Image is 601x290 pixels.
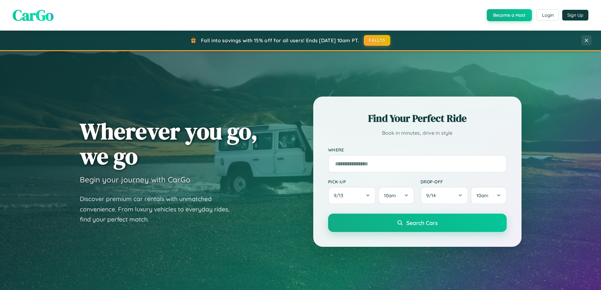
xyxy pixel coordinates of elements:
[421,187,468,204] button: 9/14
[80,194,238,225] p: Discover premium car rentals with unmatched convenience. From luxury vehicles to everyday rides, ...
[328,214,507,232] button: Search Cars
[80,175,191,184] h3: Begin your journey with CarGo
[80,119,258,169] h1: Wherever you go, we go
[476,192,488,198] span: 10am
[384,192,396,198] span: 10am
[328,187,376,204] button: 9/13
[378,187,414,204] button: 10am
[364,35,390,46] button: FALL15
[562,10,588,21] button: Sign Up
[328,147,507,152] label: Where
[421,179,507,184] label: Drop-off
[13,5,54,26] span: CarGo
[201,37,359,44] span: Fall into savings with 15% off for all users! Ends [DATE] 10am PT.
[406,219,438,226] span: Search Cars
[487,9,532,21] button: Become a Host
[537,9,559,21] button: Login
[334,192,346,198] span: 9 / 13
[328,111,507,125] h2: Find Your Perfect Ride
[426,192,439,198] span: 9 / 14
[471,187,506,204] button: 10am
[328,179,414,184] label: Pick-up
[328,128,507,138] p: Book in minutes, drive in style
